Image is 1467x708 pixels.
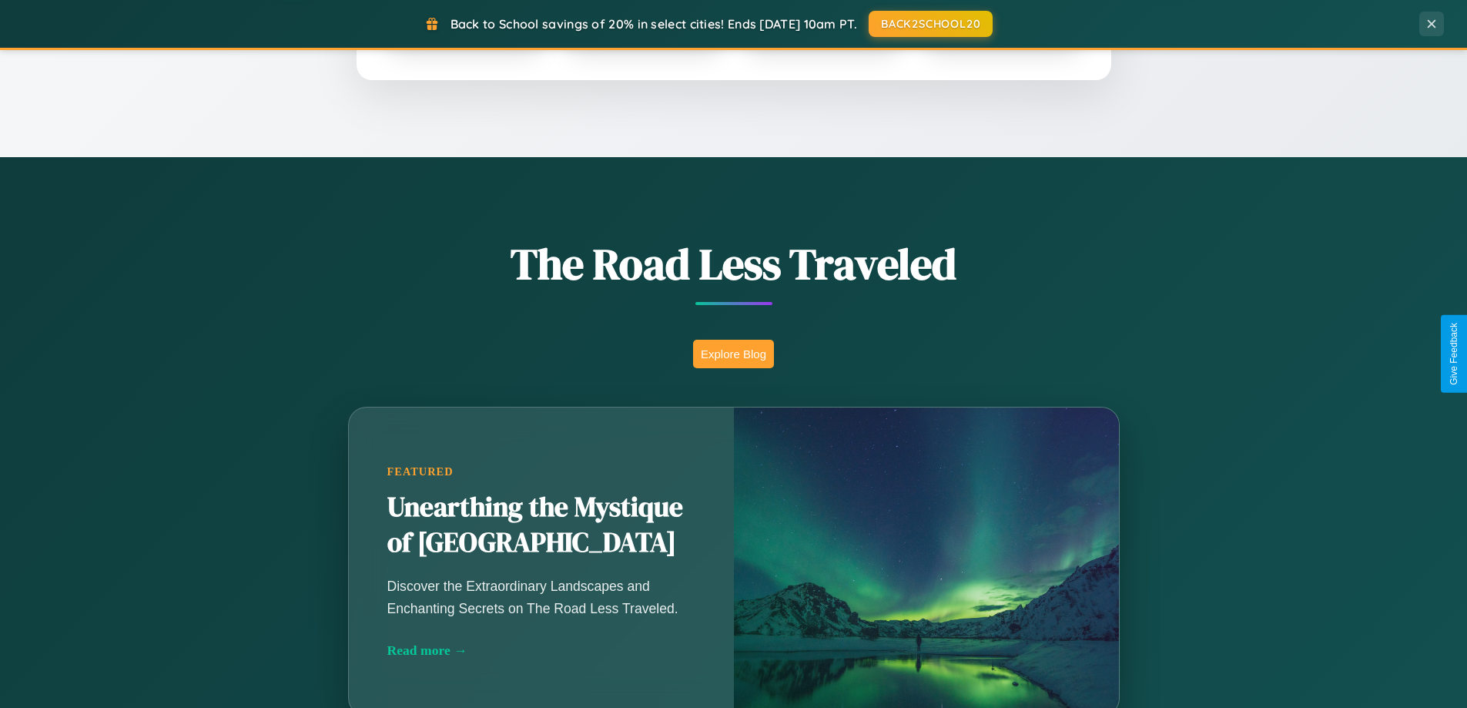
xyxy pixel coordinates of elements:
[693,340,774,368] button: Explore Blog
[387,643,695,659] div: Read more →
[387,490,695,561] h2: Unearthing the Mystique of [GEOGRAPHIC_DATA]
[1449,323,1459,385] div: Give Feedback
[869,11,993,37] button: BACK2SCHOOL20
[272,234,1196,294] h1: The Road Less Traveled
[387,575,695,619] p: Discover the Extraordinary Landscapes and Enchanting Secrets on The Road Less Traveled.
[450,16,857,32] span: Back to School savings of 20% in select cities! Ends [DATE] 10am PT.
[387,465,695,478] div: Featured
